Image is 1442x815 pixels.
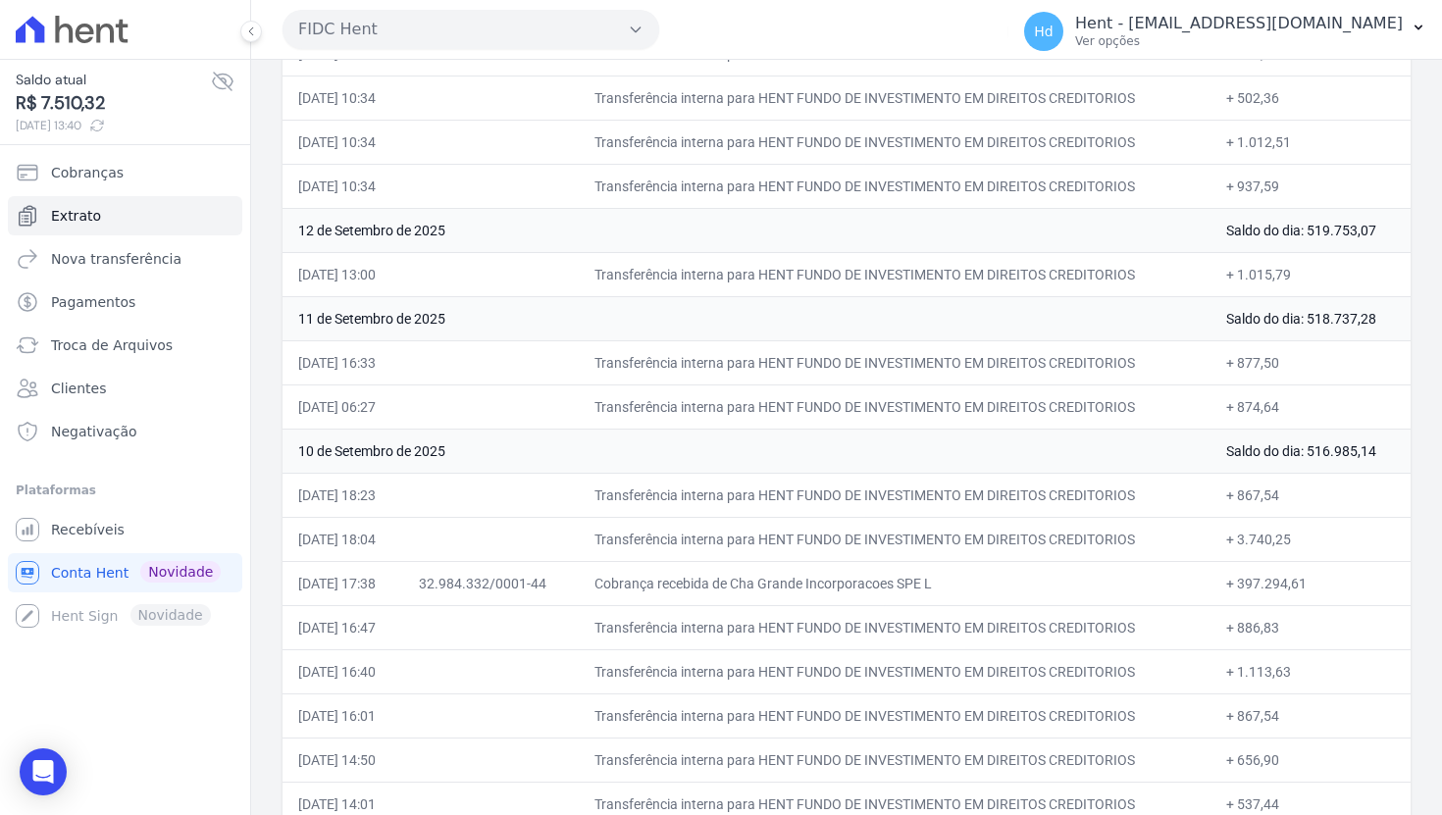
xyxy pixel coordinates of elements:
[51,292,135,312] span: Pagamentos
[1210,340,1411,384] td: + 877,50
[51,335,173,355] span: Troca de Arquivos
[1008,4,1442,59] button: Hd Hent - [EMAIL_ADDRESS][DOMAIN_NAME] Ver opções
[1034,25,1053,38] span: Hd
[579,649,1210,693] td: Transferência interna para HENT FUNDO DE INVESTIMENTO EM DIREITOS CREDITORIOS
[16,479,234,502] div: Plataformas
[1210,120,1411,164] td: + 1.012,51
[1210,561,1411,605] td: + 397.294,61
[283,429,1210,473] td: 10 de Setembro de 2025
[579,340,1210,384] td: Transferência interna para HENT FUNDO DE INVESTIMENTO EM DIREITOS CREDITORIOS
[51,520,125,539] span: Recebíveis
[1210,252,1411,296] td: + 1.015,79
[579,384,1210,429] td: Transferência interna para HENT FUNDO DE INVESTIMENTO EM DIREITOS CREDITORIOS
[1210,76,1411,120] td: + 502,36
[579,473,1210,517] td: Transferência interna para HENT FUNDO DE INVESTIMENTO EM DIREITOS CREDITORIOS
[283,208,1210,252] td: 12 de Setembro de 2025
[579,605,1210,649] td: Transferência interna para HENT FUNDO DE INVESTIMENTO EM DIREITOS CREDITORIOS
[283,296,1210,340] td: 11 de Setembro de 2025
[20,748,67,795] div: Open Intercom Messenger
[16,90,211,117] span: R$ 7.510,32
[283,517,403,561] td: [DATE] 18:04
[283,252,403,296] td: [DATE] 13:00
[51,249,181,269] span: Nova transferência
[51,379,106,398] span: Clientes
[8,510,242,549] a: Recebíveis
[8,369,242,408] a: Clientes
[283,473,403,517] td: [DATE] 18:23
[283,164,403,208] td: [DATE] 10:34
[283,10,659,49] button: FIDC Hent
[579,120,1210,164] td: Transferência interna para HENT FUNDO DE INVESTIMENTO EM DIREITOS CREDITORIOS
[579,164,1210,208] td: Transferência interna para HENT FUNDO DE INVESTIMENTO EM DIREITOS CREDITORIOS
[51,206,101,226] span: Extrato
[16,70,211,90] span: Saldo atual
[579,517,1210,561] td: Transferência interna para HENT FUNDO DE INVESTIMENTO EM DIREITOS CREDITORIOS
[1210,693,1411,738] td: + 867,54
[1210,649,1411,693] td: + 1.113,63
[8,553,242,592] a: Conta Hent Novidade
[8,282,242,322] a: Pagamentos
[283,340,403,384] td: [DATE] 16:33
[51,163,124,182] span: Cobranças
[1210,473,1411,517] td: + 867,54
[8,239,242,279] a: Nova transferência
[283,76,403,120] td: [DATE] 10:34
[283,649,403,693] td: [DATE] 16:40
[140,561,221,583] span: Novidade
[1075,14,1403,33] p: Hent - [EMAIL_ADDRESS][DOMAIN_NAME]
[8,153,242,192] a: Cobranças
[1210,384,1411,429] td: + 874,64
[283,561,403,605] td: [DATE] 17:38
[16,117,211,134] span: [DATE] 13:40
[51,563,129,583] span: Conta Hent
[579,738,1210,782] td: Transferência interna para HENT FUNDO DE INVESTIMENTO EM DIREITOS CREDITORIOS
[8,196,242,235] a: Extrato
[283,605,403,649] td: [DATE] 16:47
[1075,33,1403,49] p: Ver opções
[1210,296,1411,340] td: Saldo do dia: 518.737,28
[283,120,403,164] td: [DATE] 10:34
[283,693,403,738] td: [DATE] 16:01
[16,153,234,636] nav: Sidebar
[283,384,403,429] td: [DATE] 06:27
[579,561,1210,605] td: Cobrança recebida de Cha Grande Incorporacoes SPE L
[8,412,242,451] a: Negativação
[1210,605,1411,649] td: + 886,83
[403,561,579,605] td: 32.984.332/0001-44
[579,252,1210,296] td: Transferência interna para HENT FUNDO DE INVESTIMENTO EM DIREITOS CREDITORIOS
[1210,738,1411,782] td: + 656,90
[1210,164,1411,208] td: + 937,59
[579,76,1210,120] td: Transferência interna para HENT FUNDO DE INVESTIMENTO EM DIREITOS CREDITORIOS
[283,738,403,782] td: [DATE] 14:50
[1210,208,1411,252] td: Saldo do dia: 519.753,07
[579,693,1210,738] td: Transferência interna para HENT FUNDO DE INVESTIMENTO EM DIREITOS CREDITORIOS
[51,422,137,441] span: Negativação
[1210,517,1411,561] td: + 3.740,25
[8,326,242,365] a: Troca de Arquivos
[1210,429,1411,473] td: Saldo do dia: 516.985,14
